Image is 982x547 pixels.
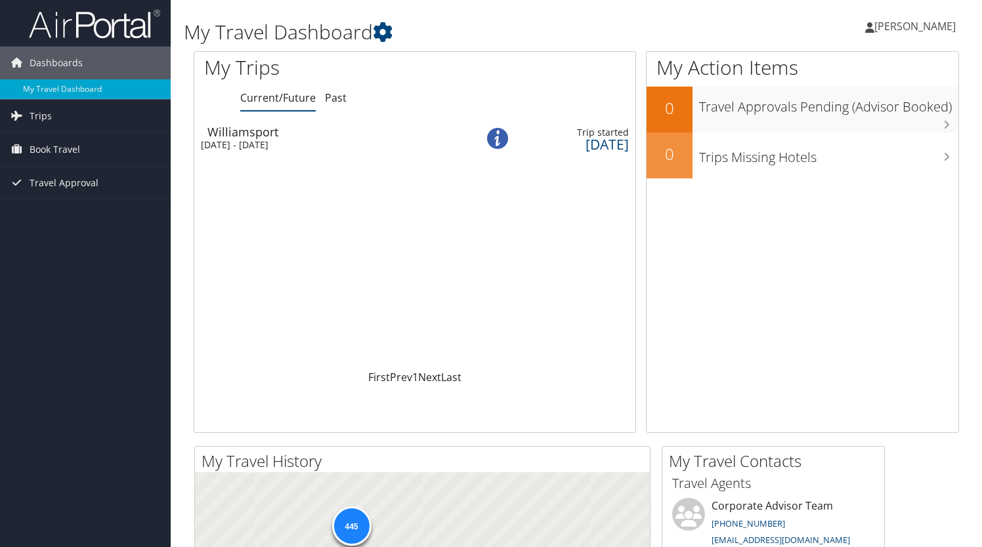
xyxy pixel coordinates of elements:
h2: 0 [647,143,693,165]
a: Last [441,370,461,384]
h2: 0 [647,97,693,119]
span: Travel Approval [30,167,98,199]
a: 0Trips Missing Hotels [647,132,958,178]
div: 445 [331,506,371,545]
div: [DATE] [521,138,629,150]
h3: Trips Missing Hotels [699,142,958,167]
a: Prev [390,370,412,384]
h1: My Trips [204,54,442,81]
h1: My Travel Dashboard [184,18,707,46]
a: [PERSON_NAME] [865,7,969,46]
div: Williamsport [207,126,464,138]
h2: My Travel History [202,450,650,472]
a: Past [325,91,347,105]
h1: My Action Items [647,54,958,81]
a: Current/Future [240,91,316,105]
div: Trip started [521,127,629,138]
h3: Travel Agents [672,474,874,493]
img: alert-flat-solid-info.png [487,128,508,149]
h2: My Travel Contacts [669,450,884,472]
a: 0Travel Approvals Pending (Advisor Booked) [647,87,958,132]
a: Next [418,370,441,384]
span: Book Travel [30,133,80,166]
img: airportal-logo.png [29,9,160,39]
a: First [368,370,390,384]
span: Trips [30,100,52,132]
a: 1 [412,370,418,384]
div: [DATE] - [DATE] [201,139,458,151]
a: [PHONE_NUMBER] [712,517,785,529]
span: Dashboards [30,47,83,79]
span: [PERSON_NAME] [874,19,956,33]
h3: Travel Approvals Pending (Advisor Booked) [699,91,958,116]
a: [EMAIL_ADDRESS][DOMAIN_NAME] [712,534,850,546]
